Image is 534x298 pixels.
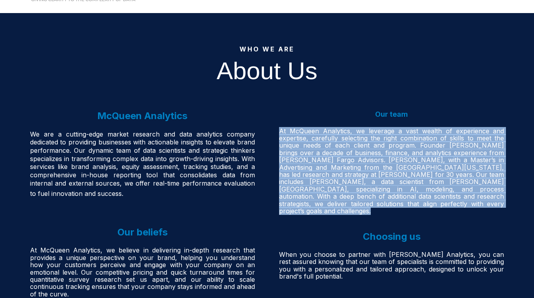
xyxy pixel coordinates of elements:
[217,57,317,84] span: About Us
[375,110,408,118] span: Our team
[279,251,504,280] span: When you choose to partner with [PERSON_NAME] Analytics, you can rest assured knowing that our te...
[363,231,421,242] span: Choosing us
[279,127,504,215] span: At McQueen Analytics, we leverage a vast wealth of experience and expertise, carefully selecting ...
[30,246,255,298] span: At McQueen Analytics, we believe in delivering in-depth research that provides a unique perspecti...
[117,226,168,238] span: Our beliefs
[240,45,294,53] strong: Who We Are
[97,110,187,121] span: McQueen Analytics
[30,130,255,198] span: We are a cutting-edge market research and data analytics company dedicated to providing businesse...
